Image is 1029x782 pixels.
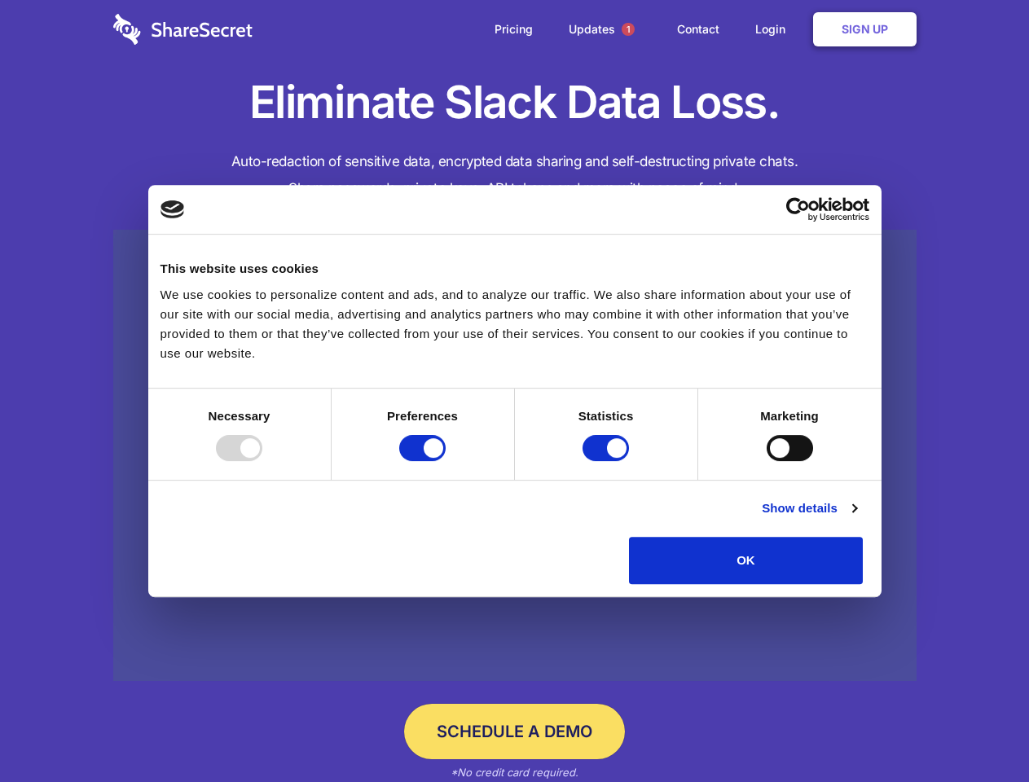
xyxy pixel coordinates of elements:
strong: Necessary [209,409,270,423]
a: Usercentrics Cookiebot - opens in a new window [727,197,869,222]
div: We use cookies to personalize content and ads, and to analyze our traffic. We also share informat... [161,285,869,363]
h4: Auto-redaction of sensitive data, encrypted data sharing and self-destructing private chats. Shar... [113,148,917,202]
a: Login [739,4,810,55]
a: Show details [762,499,856,518]
strong: Marketing [760,409,819,423]
a: Pricing [478,4,549,55]
button: OK [629,537,863,584]
div: This website uses cookies [161,259,869,279]
img: logo-wordmark-white-trans-d4663122ce5f474addd5e946df7df03e33cb6a1c49d2221995e7729f52c070b2.svg [113,14,253,45]
img: logo [161,200,185,218]
span: 1 [622,23,635,36]
a: Wistia video thumbnail [113,230,917,682]
a: Schedule a Demo [404,704,625,759]
strong: Preferences [387,409,458,423]
strong: Statistics [578,409,634,423]
em: *No credit card required. [451,766,578,779]
a: Sign Up [813,12,917,46]
a: Contact [661,4,736,55]
h1: Eliminate Slack Data Loss. [113,73,917,132]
